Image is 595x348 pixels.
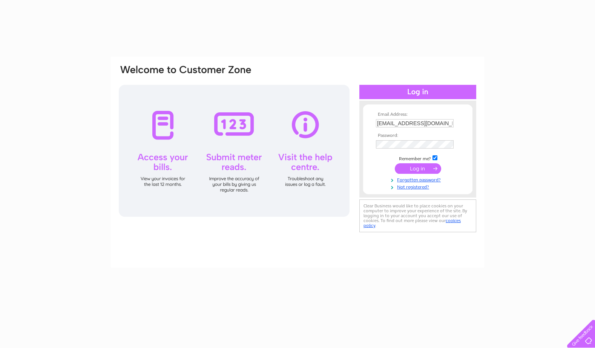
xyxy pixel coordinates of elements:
div: Clear Business would like to place cookies on your computer to improve your experience of the sit... [359,199,476,232]
td: Remember me? [374,154,462,162]
a: Forgotten password? [376,176,462,183]
input: Submit [395,163,441,174]
th: Email Address: [374,112,462,117]
a: Not registered? [376,183,462,190]
th: Password: [374,133,462,138]
a: cookies policy [363,218,461,228]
